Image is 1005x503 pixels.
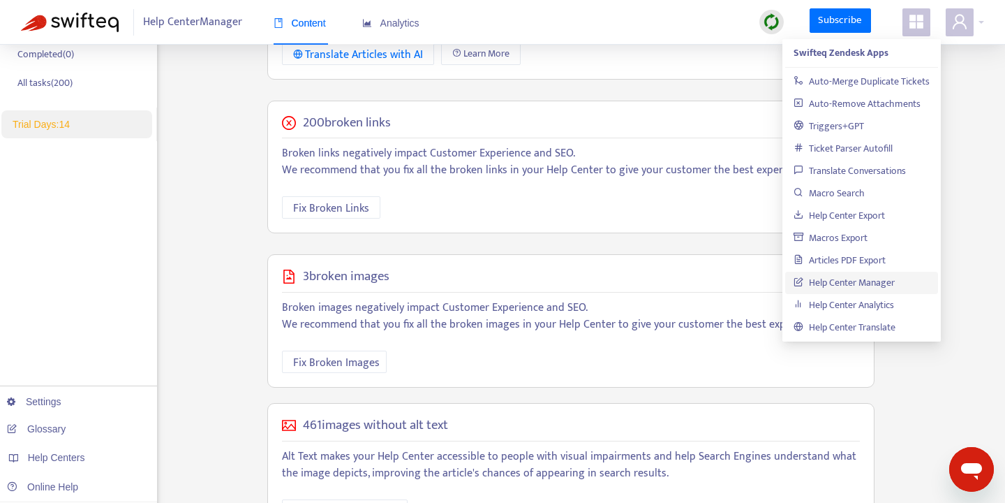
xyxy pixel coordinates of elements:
[794,163,906,179] a: Translate Conversations
[810,8,871,34] a: Subscribe
[13,119,70,130] span: Trial Days: 14
[794,230,868,246] a: Macros Export
[951,13,968,30] span: user
[303,269,389,285] h5: 3 broken images
[274,17,326,29] span: Content
[794,297,894,313] a: Help Center Analytics
[794,252,886,268] a: Articles PDF Export
[441,43,521,65] a: Learn More
[7,481,78,493] a: Online Help
[794,118,864,134] a: Triggers+GPT
[17,47,74,61] p: Completed ( 0 )
[362,18,372,28] span: area-chart
[908,13,925,30] span: appstore
[282,270,296,284] span: file-image
[303,115,391,131] h5: 200 broken links
[143,9,242,36] span: Help Center Manager
[282,300,860,333] p: Broken images negatively impact Customer Experience and SEO. We recommend that you fix all the br...
[763,13,780,31] img: sync.dc5367851b00ba804db3.png
[17,75,73,90] p: All tasks ( 200 )
[293,200,369,217] span: Fix Broken Links
[794,185,865,201] a: Macro Search
[463,46,509,61] span: Learn More
[794,140,893,156] a: Ticket Parser Autofill
[282,418,296,432] span: picture
[794,73,930,89] a: Auto-Merge Duplicate Tickets
[949,447,994,492] iframe: Button to launch messaging window
[794,319,895,335] a: Help Center Translate
[303,418,448,434] h5: 461 images without alt text
[282,449,860,482] p: Alt Text makes your Help Center accessible to people with visual impairments and help Search Engi...
[7,396,61,407] a: Settings
[282,145,860,179] p: Broken links negatively impact Customer Experience and SEO. We recommend that you fix all the bro...
[7,423,66,435] a: Glossary
[794,96,921,112] a: Auto-Remove Attachments
[794,207,885,224] a: Help Center Export
[282,116,296,130] span: close-circle
[274,18,283,28] span: book
[282,351,387,373] button: Fix Broken Images
[282,196,380,219] button: Fix Broken Links
[28,452,85,463] span: Help Centers
[794,275,895,291] a: Help Center Manager
[21,13,119,32] img: Swifteq
[293,354,380,372] span: Fix Broken Images
[794,45,888,61] strong: Swifteq Zendesk Apps
[293,46,424,64] div: Translate Articles with AI
[362,17,419,29] span: Analytics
